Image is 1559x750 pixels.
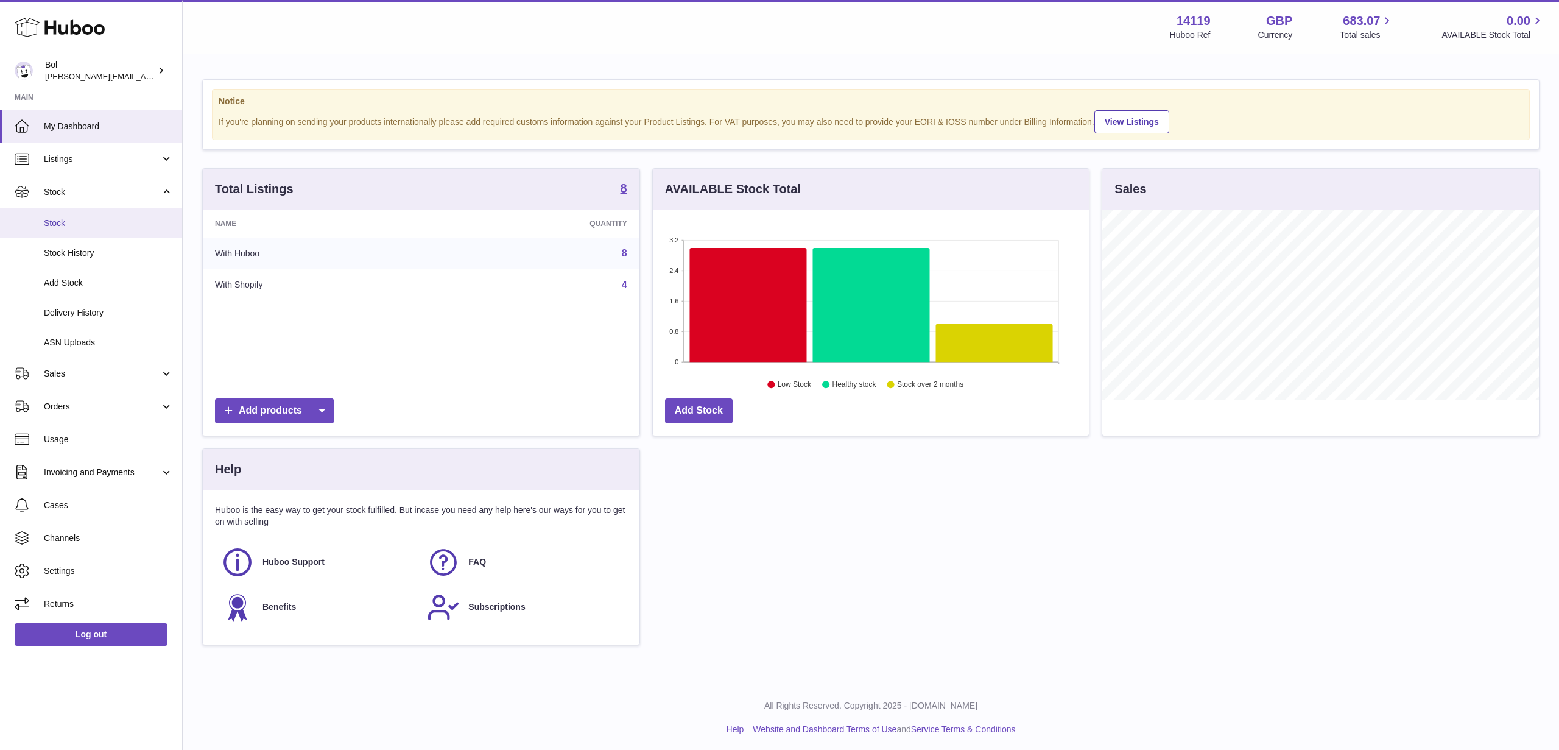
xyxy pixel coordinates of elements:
[1177,13,1211,29] strong: 14119
[215,461,241,478] h3: Help
[44,154,160,165] span: Listings
[621,182,627,197] a: 8
[215,398,334,423] a: Add products
[15,623,167,645] a: Log out
[911,724,1016,734] a: Service Terms & Conditions
[219,108,1523,133] div: If you're planning on sending your products internationally please add required customs informati...
[44,368,160,380] span: Sales
[44,532,173,544] span: Channels
[44,401,160,412] span: Orders
[832,381,876,389] text: Healthy stock
[675,358,678,366] text: 0
[621,182,627,194] strong: 8
[44,598,173,610] span: Returns
[1340,29,1394,41] span: Total sales
[203,238,438,269] td: With Huboo
[665,398,733,423] a: Add Stock
[15,62,33,80] img: Scott.Sutcliffe@bolfoods.com
[44,565,173,577] span: Settings
[669,328,678,335] text: 0.8
[1266,13,1292,29] strong: GBP
[1114,181,1146,197] h3: Sales
[669,267,678,274] text: 2.4
[1441,29,1544,41] span: AVAILABLE Stock Total
[44,467,160,478] span: Invoicing and Payments
[44,434,173,445] span: Usage
[1258,29,1293,41] div: Currency
[215,181,294,197] h3: Total Listings
[44,337,173,348] span: ASN Uploads
[203,210,438,238] th: Name
[215,504,627,528] p: Huboo is the easy way to get your stock fulfilled. But incase you need any help here's our ways f...
[1170,29,1211,41] div: Huboo Ref
[669,297,678,305] text: 1.6
[44,500,173,511] span: Cases
[753,724,896,734] a: Website and Dashboard Terms of Use
[727,724,744,734] a: Help
[1094,110,1169,133] a: View Listings
[44,247,173,259] span: Stock History
[622,248,627,258] a: 8
[44,277,173,289] span: Add Stock
[897,381,963,389] text: Stock over 2 months
[262,601,296,613] span: Benefits
[778,381,812,389] text: Low Stock
[203,269,438,301] td: With Shopify
[1343,13,1380,29] span: 683.07
[192,700,1549,712] p: All Rights Reserved. Copyright 2025 - [DOMAIN_NAME]
[45,71,309,81] span: [PERSON_NAME][EMAIL_ADDRESS][PERSON_NAME][DOMAIN_NAME]
[221,591,415,624] a: Benefits
[669,236,678,244] text: 3.2
[219,96,1523,107] strong: Notice
[748,724,1015,735] li: and
[44,121,173,132] span: My Dashboard
[1340,13,1394,41] a: 683.07 Total sales
[1441,13,1544,41] a: 0.00 AVAILABLE Stock Total
[438,210,639,238] th: Quantity
[44,218,173,229] span: Stock
[44,186,160,198] span: Stock
[427,591,621,624] a: Subscriptions
[262,556,325,568] span: Huboo Support
[665,181,801,197] h3: AVAILABLE Stock Total
[45,59,155,82] div: Bol
[1507,13,1530,29] span: 0.00
[221,546,415,579] a: Huboo Support
[622,280,627,290] a: 4
[427,546,621,579] a: FAQ
[44,307,173,319] span: Delivery History
[468,556,486,568] span: FAQ
[468,601,525,613] span: Subscriptions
